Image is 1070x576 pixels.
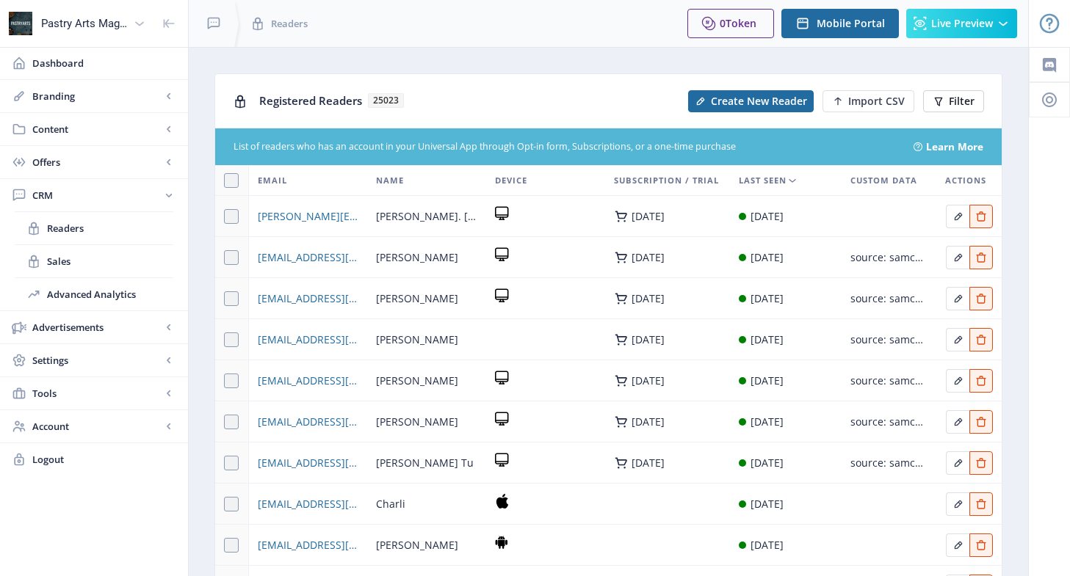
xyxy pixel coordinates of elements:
button: Create New Reader [688,90,814,112]
a: Edit page [969,454,993,468]
span: [EMAIL_ADDRESS][DOMAIN_NAME] [258,536,359,554]
a: Edit page [969,290,993,304]
span: Tools [32,386,162,401]
span: Token [726,16,756,30]
div: Pastry Arts Magazine [41,7,128,40]
a: [EMAIL_ADDRESS][DOMAIN_NAME] [258,454,359,472]
a: [EMAIL_ADDRESS][DOMAIN_NAME] [258,372,359,390]
span: Advertisements [32,320,162,335]
span: [PERSON_NAME] [376,331,458,349]
span: Dashboard [32,56,176,70]
span: CRM [32,188,162,203]
div: [DATE] [751,495,784,513]
a: Learn More [926,139,983,154]
div: [DATE] [751,536,784,554]
div: List of readers who has an account in your Universal App through Opt-in form, Subscriptions, or a... [234,140,896,154]
a: Advanced Analytics [15,278,173,310]
span: Readers [271,16,308,31]
span: Advanced Analytics [47,287,173,302]
div: [DATE] [632,334,665,346]
span: Email [258,172,287,189]
div: [DATE] [751,290,784,307]
span: [PERSON_NAME] Tu [376,454,474,472]
a: Edit page [946,454,969,468]
span: Offers [32,155,162,169]
span: Last Seen [739,172,787,189]
a: Edit page [969,331,993,345]
span: Content [32,122,162,136]
span: Device [495,172,527,189]
span: 25023 [368,93,404,108]
span: Import CSV [848,95,905,107]
span: Custom Data [850,172,917,189]
span: Subscription / Trial [614,172,719,189]
span: [PERSON_NAME] [376,536,458,554]
a: [EMAIL_ADDRESS][DOMAIN_NAME] [258,495,359,513]
span: Registered Readers [259,93,362,108]
span: Readers [47,221,173,236]
span: Logout [32,452,176,467]
div: source: samcart-purchase [850,372,924,390]
a: Edit page [946,331,969,345]
a: Sales [15,245,173,277]
a: [EMAIL_ADDRESS][DOMAIN_NAME] [258,413,359,431]
span: Charli [376,495,405,513]
a: Edit page [969,536,993,550]
img: properties.app_icon.png [9,12,32,35]
span: Sales [47,254,173,269]
a: [EMAIL_ADDRESS][DOMAIN_NAME] [258,290,359,307]
a: Edit page [946,249,969,263]
a: Edit page [969,372,993,386]
div: [DATE] [751,208,784,225]
div: [DATE] [751,454,784,472]
span: Actions [945,172,986,189]
span: Live Preview [931,18,993,29]
span: [PERSON_NAME] [376,413,458,431]
span: Account [32,419,162,434]
span: Name [376,172,404,189]
div: [DATE] [632,211,665,222]
a: [EMAIL_ADDRESS][DOMAIN_NAME] [258,331,359,349]
a: Edit page [969,249,993,263]
a: Edit page [946,413,969,427]
div: source: samcart-purchase [850,454,924,472]
a: New page [679,90,814,112]
button: Live Preview [906,9,1017,38]
span: [PERSON_NAME][EMAIL_ADDRESS][PERSON_NAME][DOMAIN_NAME] [258,208,359,225]
a: Edit page [969,413,993,427]
div: [DATE] [751,413,784,431]
span: [PERSON_NAME] [376,372,458,390]
div: [DATE] [632,252,665,263]
a: Edit page [969,495,993,509]
div: source: samcart-purchase [850,249,924,266]
div: source: samcart-purchase [850,290,924,307]
span: Create New Reader [711,95,807,107]
a: Edit page [969,208,993,222]
span: [PERSON_NAME]. [PERSON_NAME] [376,208,477,225]
span: Settings [32,353,162,368]
a: [EMAIL_ADDRESS][DOMAIN_NAME] [258,249,359,266]
div: [DATE] [632,416,665,428]
a: Edit page [946,290,969,304]
a: Edit page [946,208,969,222]
span: Filter [949,95,975,107]
div: [DATE] [751,372,784,390]
a: Edit page [946,536,969,550]
a: New page [814,90,914,112]
div: [DATE] [751,331,784,349]
div: [DATE] [632,457,665,469]
a: Edit page [946,495,969,509]
div: [DATE] [751,249,784,266]
span: Mobile Portal [817,18,885,29]
span: [PERSON_NAME] [376,249,458,266]
button: Mobile Portal [781,9,899,38]
div: [DATE] [632,293,665,305]
div: source: samcart-purchase [850,331,924,349]
button: Filter [923,90,984,112]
